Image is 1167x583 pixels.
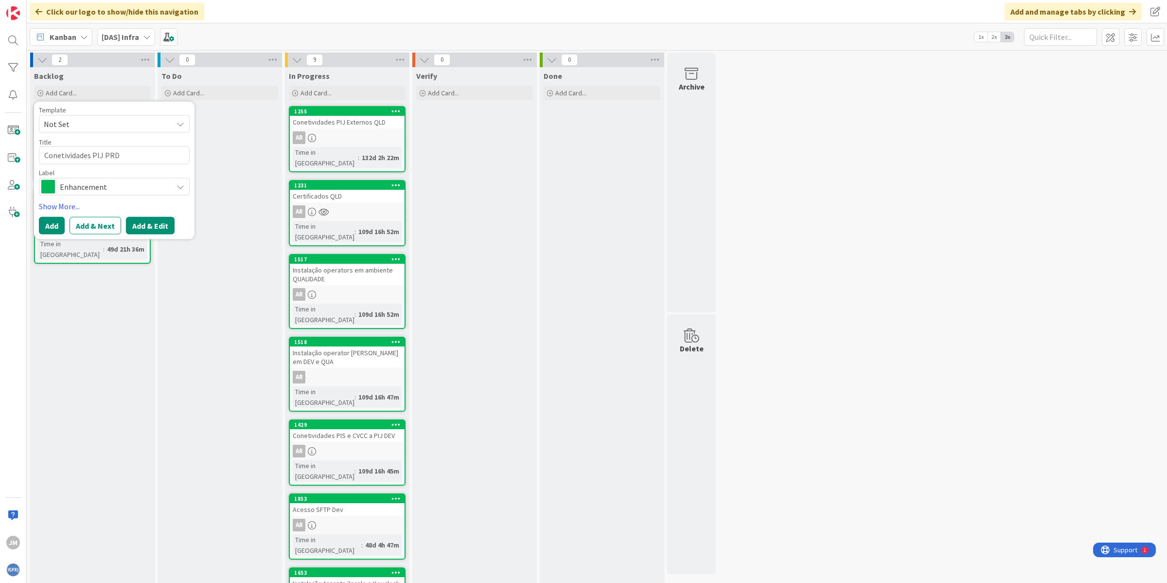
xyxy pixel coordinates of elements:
[39,169,54,176] span: Label
[544,71,562,81] span: Done
[290,371,405,383] div: AR
[290,264,405,285] div: Instalação operators em ambiente QUALIDADE
[354,309,356,320] span: :
[293,304,354,325] div: Time in [GEOGRAPHIC_DATA]
[173,89,204,97] span: Add Card...
[290,568,405,577] div: 1653
[290,255,405,285] div: 1517Instalação operators em ambiente QUALIDADE
[290,346,405,368] div: Instalação operator [PERSON_NAME] em DEV e QUA
[290,205,405,218] div: AR
[20,1,44,13] span: Support
[363,540,402,550] div: 48d 4h 47m
[290,190,405,202] div: Certificados QLD
[289,419,406,486] a: 1429Conetividades PIS e CVCC a PIJ DEVARTime in [GEOGRAPHIC_DATA]:109d 16h 45m
[50,31,76,43] span: Kanban
[561,54,578,66] span: 0
[290,494,405,503] div: 1853
[6,536,20,549] div: JM
[39,200,190,212] a: Show More...
[294,569,405,576] div: 1653
[290,338,405,368] div: 1518Instalação operator [PERSON_NAME] em DEV e QUA
[290,116,405,128] div: Conetividades PIJ Externos QLD
[1005,3,1142,20] div: Add and manage tabs by clicking
[293,460,354,482] div: Time in [GEOGRAPHIC_DATA]
[126,217,175,234] button: Add & Edit
[354,466,356,476] span: :
[293,519,305,531] div: AR
[294,421,405,428] div: 1429
[294,495,405,502] div: 1853
[290,288,405,301] div: AR
[39,217,65,234] button: Add
[290,131,405,144] div: AR
[356,309,402,320] div: 109d 16h 52m
[293,147,358,168] div: Time in [GEOGRAPHIC_DATA]
[294,182,405,189] div: 1231
[356,466,402,476] div: 109d 16h 45m
[289,337,406,412] a: 1518Instalação operator [PERSON_NAME] em DEV e QUAARTime in [GEOGRAPHIC_DATA]:109d 16h 47m
[301,89,332,97] span: Add Card...
[179,54,195,66] span: 0
[555,89,586,97] span: Add Card...
[39,138,52,146] label: Title
[306,54,323,66] span: 9
[293,445,305,457] div: AR
[30,3,204,20] div: Click our logo to show/hide this navigation
[294,256,405,263] div: 1517
[680,343,704,354] div: Delete
[290,445,405,457] div: AR
[6,6,20,20] img: Visit kanbanzone.com
[293,205,305,218] div: AR
[361,540,363,550] span: :
[354,226,356,237] span: :
[289,493,406,560] a: 1853Acesso SFTP DevARTime in [GEOGRAPHIC_DATA]:48d 4h 47m
[103,244,105,255] span: :
[70,217,121,234] button: Add & Next
[988,32,1001,42] span: 2x
[46,89,77,97] span: Add Card...
[293,288,305,301] div: AR
[356,392,402,402] div: 109d 16h 47m
[52,54,68,66] span: 2
[161,71,182,81] span: To Do
[356,226,402,237] div: 109d 16h 52m
[290,107,405,116] div: 1255
[293,221,354,242] div: Time in [GEOGRAPHIC_DATA]
[34,71,64,81] span: Backlog
[290,429,405,442] div: Conetividades PIS e CVCC a PIJ DEV
[39,107,66,113] span: Template
[6,563,20,577] img: avatar
[359,152,402,163] div: 132d 2h 22m
[290,503,405,516] div: Acesso SFTP Dev
[290,181,405,190] div: 1231
[44,118,165,130] span: Not Set
[290,420,405,429] div: 1429
[1024,28,1097,46] input: Quick Filter...
[289,106,406,172] a: 1255Conetividades PIJ Externos QLDARTime in [GEOGRAPHIC_DATA]:132d 2h 22m
[39,146,190,164] textarea: Conetividades PIJ PRD
[434,54,450,66] span: 0
[290,338,405,346] div: 1518
[290,181,405,202] div: 1231Certificados QLD
[679,81,705,92] div: Archive
[290,519,405,531] div: AR
[293,386,354,408] div: Time in [GEOGRAPHIC_DATA]
[289,254,406,329] a: 1517Instalação operators em ambiente QUALIDADEARTime in [GEOGRAPHIC_DATA]:109d 16h 52m
[293,131,305,144] div: AR
[428,89,459,97] span: Add Card...
[416,71,437,81] span: Verify
[294,108,405,115] div: 1255
[51,4,53,12] div: 1
[290,107,405,128] div: 1255Conetividades PIJ Externos QLD
[289,180,406,246] a: 1231Certificados QLDARTime in [GEOGRAPHIC_DATA]:109d 16h 52m
[293,534,361,556] div: Time in [GEOGRAPHIC_DATA]
[105,244,147,255] div: 49d 21h 36m
[290,494,405,516] div: 1853Acesso SFTP Dev
[358,152,359,163] span: :
[974,32,988,42] span: 1x
[293,371,305,383] div: AR
[294,339,405,346] div: 1518
[38,238,103,260] div: Time in [GEOGRAPHIC_DATA]
[290,420,405,442] div: 1429Conetividades PIS e CVCC a PIJ DEV
[60,180,168,193] span: Enhancement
